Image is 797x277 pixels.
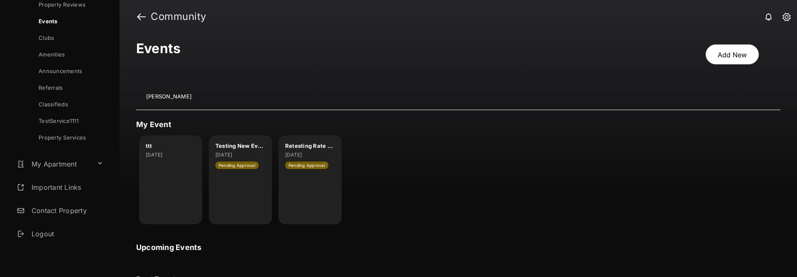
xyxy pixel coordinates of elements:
a: My Apartment [13,154,93,174]
span: Pending Approval [215,162,259,169]
a: Referrals [15,79,120,96]
div: Retesting Rate Limit_1 [285,142,335,150]
strong: Community [151,12,206,22]
a: Events [15,13,120,29]
a: Amenities [15,46,120,63]
div: ttt [146,142,152,150]
div: Testing New Event [215,142,265,150]
div: My Event [136,120,780,129]
a: Property Services [15,129,120,151]
a: Contact Property [13,201,120,221]
button: Add New [706,44,759,64]
a: Important Links [13,177,107,197]
div: Upcoming Events [136,243,780,252]
h1: Events [136,40,181,56]
a: Announcements [15,63,120,79]
time: [DATE] [285,152,302,158]
a: Classifieds [15,96,120,113]
a: Clubs [15,29,120,46]
div: [PERSON_NAME] [136,83,780,110]
time: [DATE] [215,152,232,158]
a: Logout [13,224,120,244]
a: TestService1111 [15,113,120,129]
time: [DATE] [146,152,163,158]
span: Pending Approval [285,162,328,169]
